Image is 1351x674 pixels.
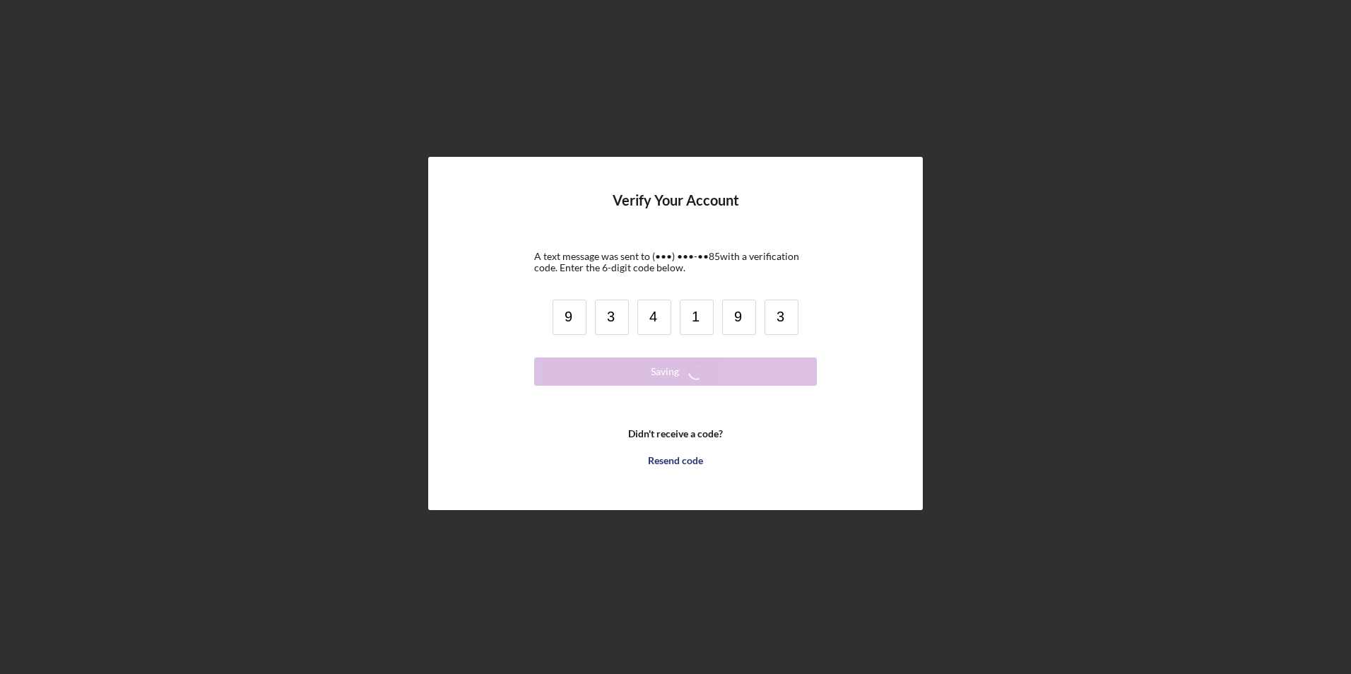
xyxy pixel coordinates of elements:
[534,251,817,273] div: A text message was sent to (•••) •••-•• 85 with a verification code. Enter the 6-digit code below.
[534,357,817,386] button: Saving
[628,428,723,439] b: Didn't receive a code?
[648,447,703,475] div: Resend code
[534,447,817,475] button: Resend code
[613,192,739,230] h4: Verify Your Account
[651,357,679,386] div: Saving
